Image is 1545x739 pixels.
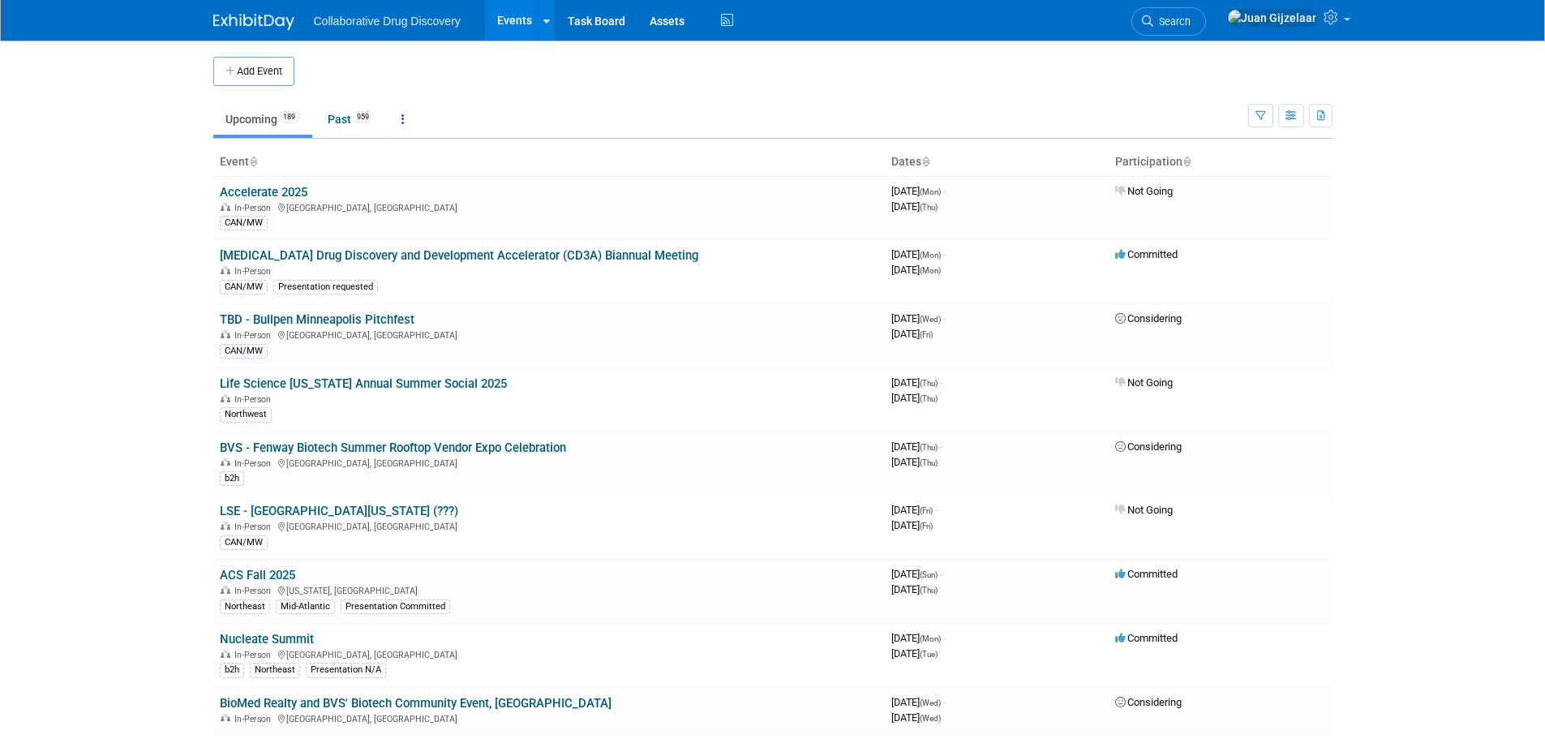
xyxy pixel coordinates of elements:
div: CAN/MW [220,344,268,359]
span: (Mon) [920,251,941,260]
div: CAN/MW [220,280,268,294]
span: Search [1153,15,1191,28]
span: - [943,632,946,644]
span: (Fri) [920,522,933,531]
img: In-Person Event [221,394,230,402]
span: - [943,185,946,197]
span: [DATE] [891,312,946,324]
span: [DATE] [891,504,938,516]
span: Considering [1115,696,1182,708]
div: [GEOGRAPHIC_DATA], [GEOGRAPHIC_DATA] [220,519,878,532]
span: (Thu) [920,443,938,452]
span: [DATE] [891,392,938,404]
span: Collaborative Drug Discovery [314,15,461,28]
span: Committed [1115,568,1178,580]
span: (Thu) [920,379,938,388]
th: Participation [1109,148,1333,176]
a: LSE - [GEOGRAPHIC_DATA][US_STATE] (???) [220,504,458,518]
img: In-Person Event [221,203,230,211]
span: - [940,568,942,580]
img: In-Person Event [221,522,230,530]
span: [DATE] [891,376,942,389]
span: [DATE] [891,185,946,197]
img: In-Person Event [221,650,230,658]
span: (Fri) [920,330,933,339]
a: Sort by Participation Type [1182,155,1191,168]
span: 959 [352,111,374,123]
div: Northeast [220,599,270,614]
div: [US_STATE], [GEOGRAPHIC_DATA] [220,583,878,596]
span: In-Person [234,522,276,532]
span: In-Person [234,714,276,724]
span: In-Person [234,586,276,596]
span: Considering [1115,312,1182,324]
a: Past959 [315,104,386,135]
span: Not Going [1115,504,1173,516]
img: ExhibitDay [213,14,294,30]
a: [MEDICAL_DATA] Drug Discovery and Development Accelerator (CD3A) Biannual Meeting [220,248,698,263]
img: In-Person Event [221,586,230,594]
span: [DATE] [891,264,941,276]
span: [DATE] [891,583,938,595]
button: Add Event [213,57,294,86]
div: b2h [220,471,244,486]
span: [DATE] [891,456,938,468]
img: In-Person Event [221,458,230,466]
span: Considering [1115,440,1182,453]
span: (Sun) [920,570,938,579]
div: Presentation N/A [306,663,386,677]
span: [DATE] [891,328,933,340]
span: (Thu) [920,586,938,595]
img: In-Person Event [221,714,230,722]
span: [DATE] [891,440,942,453]
span: - [935,504,938,516]
span: Committed [1115,632,1178,644]
span: In-Person [234,330,276,341]
img: In-Person Event [221,266,230,274]
span: [DATE] [891,519,933,531]
span: - [943,312,946,324]
a: Nucleate Summit [220,632,314,647]
span: [DATE] [891,711,941,724]
span: (Wed) [920,714,941,723]
div: [GEOGRAPHIC_DATA], [GEOGRAPHIC_DATA] [220,200,878,213]
span: In-Person [234,458,276,469]
span: In-Person [234,266,276,277]
span: - [940,376,942,389]
a: TBD - Bullpen Minneapolis Pitchfest [220,312,414,327]
a: ACS Fall 2025 [220,568,295,582]
span: [DATE] [891,696,946,708]
a: BVS - Fenway Biotech Summer Rooftop Vendor Expo Celebration [220,440,566,455]
span: In-Person [234,650,276,660]
a: Sort by Event Name [249,155,257,168]
img: In-Person Event [221,330,230,338]
a: Accelerate 2025 [220,185,307,200]
span: (Fri) [920,506,933,515]
span: [DATE] [891,568,942,580]
span: (Wed) [920,315,941,324]
div: [GEOGRAPHIC_DATA], [GEOGRAPHIC_DATA] [220,647,878,660]
span: - [943,696,946,708]
span: [DATE] [891,632,946,644]
span: (Tue) [920,650,938,659]
div: [GEOGRAPHIC_DATA], [GEOGRAPHIC_DATA] [220,328,878,341]
div: [GEOGRAPHIC_DATA], [GEOGRAPHIC_DATA] [220,456,878,469]
span: (Thu) [920,458,938,467]
span: Committed [1115,248,1178,260]
span: (Mon) [920,187,941,196]
span: (Thu) [920,394,938,403]
span: In-Person [234,394,276,405]
span: [DATE] [891,200,938,213]
span: In-Person [234,203,276,213]
a: Life Science [US_STATE] Annual Summer Social 2025 [220,376,507,391]
a: Upcoming189 [213,104,312,135]
div: Presentation Committed [341,599,450,614]
a: Search [1131,7,1206,36]
span: (Thu) [920,203,938,212]
span: Not Going [1115,376,1173,389]
div: b2h [220,663,244,677]
span: 189 [278,111,300,123]
a: Sort by Start Date [921,155,929,168]
div: CAN/MW [220,535,268,550]
th: Dates [885,148,1109,176]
